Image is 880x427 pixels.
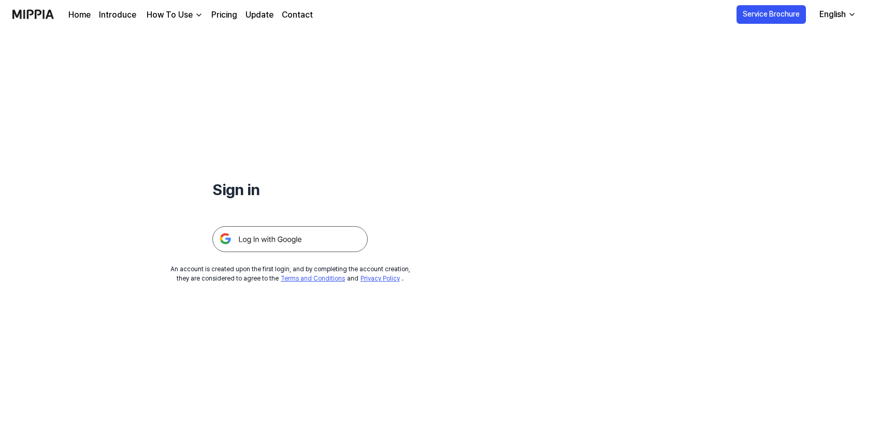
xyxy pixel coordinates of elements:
div: An account is created upon the first login, and by completing the account creation, they are cons... [170,264,410,283]
img: 구글 로그인 버튼 [212,226,368,252]
img: down [195,11,203,19]
button: Service Brochure [737,5,806,24]
div: English [817,8,848,21]
a: Home [68,9,91,21]
div: How To Use [145,9,195,21]
a: Privacy Policy [360,275,400,282]
button: How To Use [145,9,203,21]
h1: Sign in [212,178,368,201]
button: English [811,4,862,25]
a: Contact [282,9,313,21]
a: Pricing [211,9,237,21]
a: Update [246,9,273,21]
a: Terms and Conditions [281,275,345,282]
a: Introduce [99,9,136,21]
